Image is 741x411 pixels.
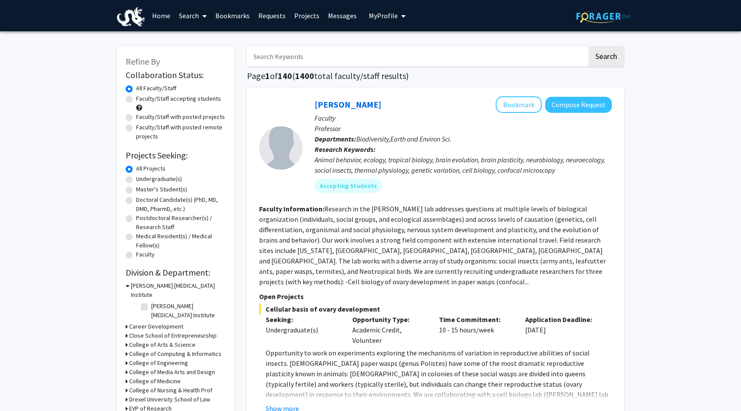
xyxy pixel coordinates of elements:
[175,0,211,31] a: Search
[129,377,181,386] h3: College of Medicine
[315,99,381,110] a: [PERSON_NAME]
[576,10,630,23] img: ForagerOne Logo
[496,96,542,113] button: Add Sean O'Donnell to Bookmarks
[346,314,432,345] div: Academic Credit, Volunteer
[432,314,519,345] div: 10 - 15 hours/week
[315,179,382,193] mat-chip: Accepting Students
[126,56,160,67] span: Refine By
[247,46,587,66] input: Search Keywords
[519,314,605,345] div: [DATE]
[356,135,452,143] span: Biodiversity,Earth and Environ Sci.
[131,281,225,299] h3: [PERSON_NAME] [MEDICAL_DATA] Institute
[259,204,324,213] b: Faculty Information:
[148,0,175,31] a: Home
[315,145,376,154] b: Research Keywords:
[129,358,188,368] h3: College of Engineering
[136,84,176,93] label: All Faculty/Staff
[278,70,292,81] span: 140
[136,174,182,184] label: Undergraduate(s)
[136,185,187,194] label: Master's Student(s)
[266,314,339,325] p: Seeking:
[352,314,426,325] p: Opportunity Type:
[324,0,361,31] a: Messages
[136,250,155,259] label: Faculty
[588,46,624,66] button: Search
[136,195,225,214] label: Doctoral Candidate(s) (PhD, MD, DMD, PharmD, etc.)
[129,368,215,377] h3: College of Media Arts and Design
[126,267,225,278] h2: Division & Department:
[136,232,225,250] label: Medical Resident(s) / Medical Fellow(s)
[151,302,223,320] label: [PERSON_NAME] [MEDICAL_DATA] Institute
[136,214,225,232] label: Postdoctoral Researcher(s) / Research Staff
[129,386,212,395] h3: College of Nursing & Health Prof
[315,113,612,123] p: Faculty
[136,112,225,122] label: Faculty/Staff with posted projects
[136,123,225,141] label: Faculty/Staff with posted remote projects
[211,0,254,31] a: Bookmarks
[295,70,314,81] span: 1400
[117,7,145,26] img: Drexel University Logo
[136,164,166,173] label: All Projects
[129,331,217,340] h3: Close School of Entrepreneurship
[545,97,612,113] button: Compose Request to Sean O'Donnell
[315,123,612,134] p: Professor
[247,71,624,81] h1: Page of ( total faculty/staff results)
[259,291,612,302] p: Open Projects
[129,322,183,331] h3: Career Development
[6,372,37,404] iframe: Chat
[126,150,225,161] h2: Projects Seeking:
[315,155,612,175] div: Animal behavior, ecology, tropical biology, brain evolution, brain plasticity, neurobiology, neur...
[259,304,612,314] span: Cellular basis of ovary development
[259,204,606,286] fg-read-more: Research in the [PERSON_NAME] lab addresses questions at multiple levels of biological organizati...
[265,70,270,81] span: 1
[266,325,339,335] div: Undergraduate(s)
[439,314,513,325] p: Time Commitment:
[129,340,195,349] h3: College of Arts & Science
[369,11,398,20] span: My Profile
[254,0,290,31] a: Requests
[129,349,221,358] h3: College of Computing & Informatics
[290,0,324,31] a: Projects
[315,135,356,143] b: Departments:
[525,314,599,325] p: Application Deadline:
[136,94,221,103] label: Faculty/Staff accepting students
[129,395,210,404] h3: Drexel University School of Law
[126,70,225,80] h2: Collaboration Status:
